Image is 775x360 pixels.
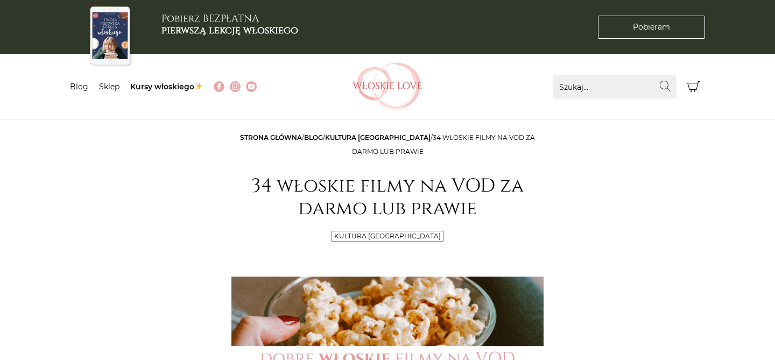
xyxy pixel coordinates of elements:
[682,75,705,98] button: Koszyk
[240,133,302,142] a: Strona główna
[553,75,677,98] input: Szukaj...
[130,82,203,91] a: Kursy włoskiego
[325,133,431,142] a: Kultura [GEOGRAPHIC_DATA]
[304,133,323,142] a: Blog
[161,24,298,37] b: pierwszą lekcję włoskiego
[633,22,670,33] span: Pobieram
[334,232,441,240] a: Kultura [GEOGRAPHIC_DATA]
[195,82,202,90] img: ✨
[598,16,705,39] a: Pobieram
[161,13,298,36] h3: Pobierz BEZPŁATNĄ
[353,62,422,111] img: Włoskielove
[70,82,88,91] a: Blog
[99,82,119,91] a: Sklep
[240,133,535,156] span: / / /
[352,133,536,156] span: 34 włoskie filmy na VOD za darmo lub prawie
[231,175,544,220] h1: 34 włoskie filmy na VOD za darmo lub prawie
